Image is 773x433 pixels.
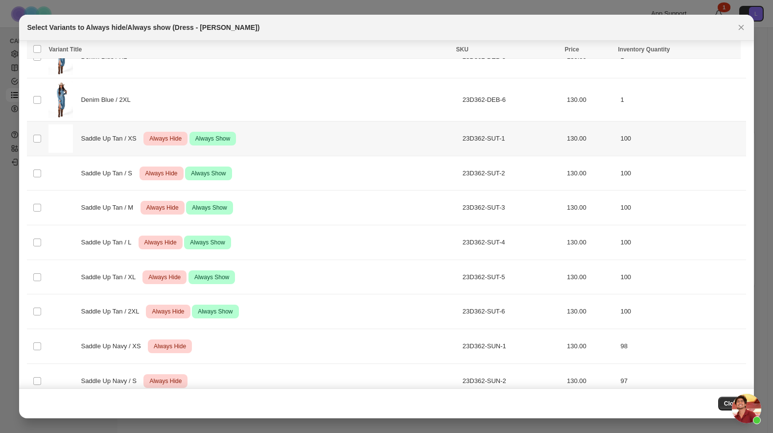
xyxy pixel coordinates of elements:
[48,332,73,361] img: white_68a43437-42c8-46c8-82bf-b9e8a9da2330.png
[564,46,579,53] span: Price
[564,156,617,191] td: 130.00
[81,134,141,144] span: Saddle Up Tan / XS
[48,297,73,326] img: white_68a43437-42c8-46c8-82bf-b9e8a9da2330.png
[617,225,746,260] td: 100
[617,329,746,364] td: 98
[192,271,231,283] span: Always Show
[190,202,229,214] span: Always Show
[81,341,146,351] span: Saddle Up Navy / XS
[81,272,141,282] span: Saddle Up Tan / XL
[188,237,227,248] span: Always Show
[460,260,564,294] td: 23D362-SUT-5
[617,156,746,191] td: 100
[617,78,746,121] td: 1
[147,133,184,144] span: Always Hide
[460,78,564,121] td: 23D362-DEB-6
[144,202,181,214] span: Always Hide
[196,306,234,317] span: Always Show
[564,78,617,121] td: 130.00
[48,124,73,153] img: white_68a43437-42c8-46c8-82bf-b9e8a9da2330.png
[718,397,746,410] button: Close
[147,375,184,387] span: Always Hide
[617,363,746,398] td: 97
[143,168,180,179] span: Always Hide
[152,340,188,352] span: Always Hide
[81,376,141,386] span: Saddle Up Navy / S
[48,263,73,291] img: white_68a43437-42c8-46c8-82bf-b9e8a9da2330.png
[48,193,73,222] img: white_68a43437-42c8-46c8-82bf-b9e8a9da2330.png
[617,294,746,329] td: 100
[48,159,73,188] img: white_68a43437-42c8-46c8-82bf-b9e8a9da2330.png
[732,394,761,423] a: Open chat
[48,81,73,118] img: dress-090324-1a-01.jpg
[81,168,137,178] span: Saddle Up Tan / S
[460,363,564,398] td: 23D362-SUN-2
[142,237,179,248] span: Always Hide
[564,363,617,398] td: 130.00
[564,225,617,260] td: 130.00
[460,294,564,329] td: 23D362-SUT-6
[460,156,564,191] td: 23D362-SUT-2
[460,329,564,364] td: 23D362-SUN-1
[460,191,564,225] td: 23D362-SUT-3
[724,400,740,408] span: Close
[189,168,228,179] span: Always Show
[617,260,746,294] td: 100
[150,306,186,317] span: Always Hide
[48,228,73,257] img: white_68a43437-42c8-46c8-82bf-b9e8a9da2330.png
[193,133,232,144] span: Always Show
[564,191,617,225] td: 130.00
[146,271,183,283] span: Always Hide
[81,203,139,213] span: Saddle Up Tan / M
[81,95,136,105] span: Denim Blue / 2XL
[48,46,82,53] span: Variant Title
[734,21,748,34] button: Close
[564,260,617,294] td: 130.00
[564,121,617,156] td: 130.00
[460,121,564,156] td: 23D362-SUT-1
[81,238,136,247] span: Saddle Up Tan / L
[564,329,617,364] td: 130.00
[81,307,144,316] span: Saddle Up Tan / 2XL
[617,191,746,225] td: 100
[456,46,468,53] span: SKU
[27,23,259,32] h2: Select Variants to Always hide/Always show (Dress - [PERSON_NAME])
[564,294,617,329] td: 130.00
[460,225,564,260] td: 23D362-SUT-4
[48,367,73,395] img: white_68a43437-42c8-46c8-82bf-b9e8a9da2330.png
[618,46,670,53] span: Inventory Quantity
[617,121,746,156] td: 100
